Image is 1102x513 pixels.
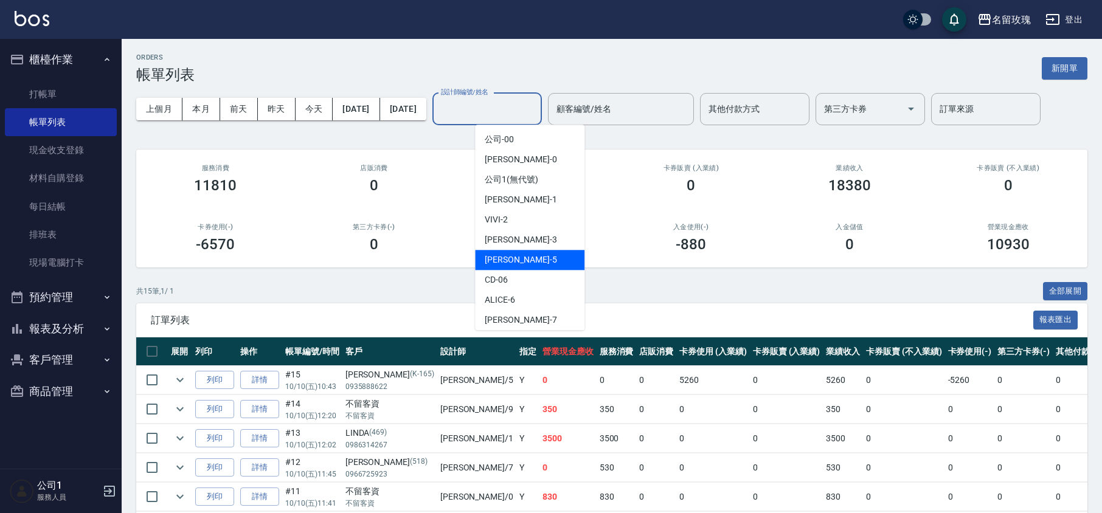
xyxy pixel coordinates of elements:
td: 0 [636,453,676,482]
td: 5260 [823,366,863,394]
th: 指定 [516,337,539,366]
button: 今天 [296,98,333,120]
button: 列印 [195,371,234,390]
td: Y [516,424,539,453]
a: 打帳單 [5,80,117,108]
p: 不留客資 [345,498,434,509]
td: 830 [539,483,597,511]
th: 設計師 [437,337,516,366]
a: 現金收支登錄 [5,136,117,164]
td: 0 [863,395,944,424]
a: 詳情 [240,371,279,390]
h2: 入金使用(-) [626,223,756,231]
td: 3500 [823,424,863,453]
img: Logo [15,11,49,26]
td: 3500 [597,424,637,453]
button: 昨天 [258,98,296,120]
div: [PERSON_NAME] [345,368,434,381]
button: 報表匯出 [1033,311,1078,329]
h2: 卡券販賣 (入業績) [626,164,756,172]
span: [PERSON_NAME] -7 [485,314,556,326]
td: 530 [597,453,637,482]
td: 830 [597,483,637,511]
td: 0 [539,453,597,482]
p: 0966725923 [345,469,434,480]
th: 卡券販賣 (不入業績) [863,337,944,366]
button: 登出 [1041,9,1087,31]
td: 0 [750,366,823,394]
td: Y [516,366,539,394]
span: ALICE -6 [485,294,515,306]
td: 350 [823,395,863,424]
td: 0 [750,424,823,453]
td: 0 [945,483,995,511]
td: 0 [863,453,944,482]
td: 0 [597,366,637,394]
th: 展開 [168,337,192,366]
th: 服務消費 [597,337,637,366]
h3: 0 [1004,177,1013,194]
h3: -6570 [196,236,235,253]
td: 0 [863,366,944,394]
th: 帳單編號/時間 [282,337,342,366]
span: [PERSON_NAME] -1 [485,193,556,206]
td: [PERSON_NAME] /5 [437,366,516,394]
td: [PERSON_NAME] /9 [437,395,516,424]
td: Y [516,453,539,482]
td: #11 [282,483,342,511]
td: -5260 [945,366,995,394]
button: expand row [171,487,189,506]
a: 每日結帳 [5,193,117,221]
h3: 10930 [987,236,1030,253]
label: 設計師編號/姓名 [441,88,488,97]
button: 本月 [182,98,220,120]
td: 5260 [676,366,750,394]
span: VIVI -2 [485,213,508,226]
th: 第三方卡券(-) [994,337,1053,366]
button: 客戶管理 [5,344,117,376]
div: [PERSON_NAME] [345,456,434,469]
p: 10/10 (五) 11:45 [285,469,339,480]
h3: 0 [370,236,378,253]
h2: 營業現金應收 [943,223,1073,231]
h2: 卡券使用 (入業績) [468,164,597,172]
td: #12 [282,453,342,482]
td: 0 [750,395,823,424]
td: Y [516,483,539,511]
h3: 0 [687,177,695,194]
span: 公司 -00 [485,133,514,146]
a: 報表匯出 [1033,314,1078,325]
h2: 業績收入 [785,164,915,172]
a: 詳情 [240,458,279,477]
div: LINDA [345,427,434,439]
h2: 第三方卡券(-) [310,223,439,231]
div: 名留玫瑰 [992,12,1031,27]
td: 0 [994,424,1053,453]
td: 0 [863,424,944,453]
td: 0 [636,424,676,453]
h5: 公司1 [37,480,99,492]
button: expand row [171,458,189,477]
td: 0 [945,453,995,482]
h2: 卡券販賣 (不入業績) [943,164,1073,172]
button: 列印 [195,487,234,506]
p: 不留客資 [345,410,434,421]
p: 10/10 (五) 11:41 [285,498,339,509]
button: 名留玫瑰 [972,7,1036,32]
button: [DATE] [380,98,426,120]
td: 0 [945,424,995,453]
a: 新開單 [1042,62,1087,74]
span: 訂單列表 [151,314,1033,326]
td: 0 [863,483,944,511]
h3: -880 [676,236,706,253]
th: 業績收入 [823,337,863,366]
button: 前天 [220,98,258,120]
button: 列印 [195,458,234,477]
td: 0 [994,366,1053,394]
td: Y [516,395,539,424]
p: 0935888622 [345,381,434,392]
th: 卡券使用(-) [945,337,995,366]
p: (518) [410,456,428,469]
td: 350 [539,395,597,424]
h3: 0 [845,236,854,253]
